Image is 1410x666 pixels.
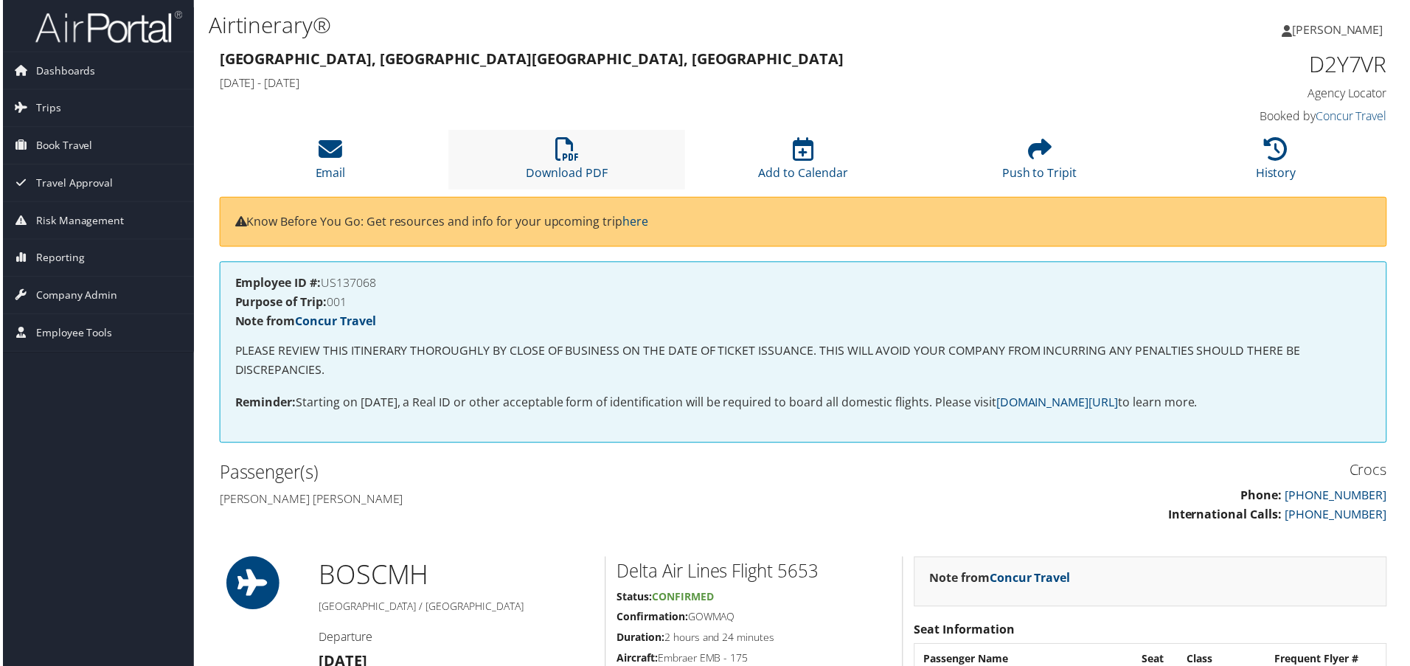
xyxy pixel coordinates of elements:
strong: Phone: [1243,489,1285,505]
h4: [PERSON_NAME] [PERSON_NAME] [218,493,793,509]
a: Email [314,146,344,181]
h4: Booked by [1114,108,1390,125]
h5: [GEOGRAPHIC_DATA] / [GEOGRAPHIC_DATA] [317,602,594,617]
p: Know Before You Go: Get resources and info for your upcoming trip [233,213,1375,232]
h5: GOWMAQ [617,612,892,627]
span: Reporting [33,240,82,277]
h5: 2 hours and 24 minutes [617,633,892,648]
strong: [GEOGRAPHIC_DATA], [GEOGRAPHIC_DATA] [GEOGRAPHIC_DATA], [GEOGRAPHIC_DATA] [218,49,844,69]
strong: Note from [931,572,1072,589]
p: PLEASE REVIEW THIS ITINERARY THOROUGHLY BY CLOSE OF BUSINESS ON THE DATE OF TICKET ISSUANCE. THIS... [233,343,1375,381]
span: [PERSON_NAME] [1295,21,1386,38]
a: Concur Travel [1319,108,1390,125]
a: [DOMAIN_NAME][URL] [998,396,1120,412]
h4: 001 [233,297,1375,309]
span: Book Travel [33,128,90,164]
h1: BOS CMH [317,559,594,596]
h2: Passenger(s) [218,462,793,487]
a: here [622,214,648,230]
span: Trips [33,90,58,127]
h4: [DATE] - [DATE] [218,75,1091,91]
a: [PHONE_NUMBER] [1288,489,1390,505]
strong: International Calls: [1170,508,1285,524]
strong: Duration: [617,633,664,647]
p: Starting on [DATE], a Real ID or other acceptable form of identification will be required to boar... [233,395,1375,414]
h1: D2Y7VR [1114,49,1390,80]
span: Travel Approval [33,165,111,202]
h1: Airtinerary® [206,10,1003,41]
strong: Note from [233,314,375,330]
span: Risk Management [33,203,122,240]
a: Concur Travel [991,572,1072,589]
strong: Purpose of Trip: [233,295,325,311]
h4: US137068 [233,278,1375,290]
img: airportal-logo.png [32,10,180,44]
strong: Status: [617,592,652,606]
span: Employee Tools [33,316,110,353]
a: Push to Tripit [1004,146,1079,181]
strong: Seat Information [915,624,1016,640]
span: Confirmed [652,592,714,606]
strong: Confirmation: [617,612,688,626]
span: Dashboards [33,52,93,89]
a: History [1259,146,1299,181]
a: Add to Calendar [759,146,849,181]
a: Concur Travel [294,314,375,330]
a: [PHONE_NUMBER] [1288,508,1390,524]
a: [PERSON_NAME] [1285,7,1401,52]
strong: Reminder: [233,396,294,412]
a: Download PDF [526,146,608,181]
h4: Departure [317,631,594,648]
strong: Employee ID #: [233,276,319,292]
span: Company Admin [33,278,115,315]
h3: Crocs [815,462,1390,482]
h4: Agency Locator [1114,86,1390,102]
h2: Delta Air Lines Flight 5653 [617,561,892,586]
